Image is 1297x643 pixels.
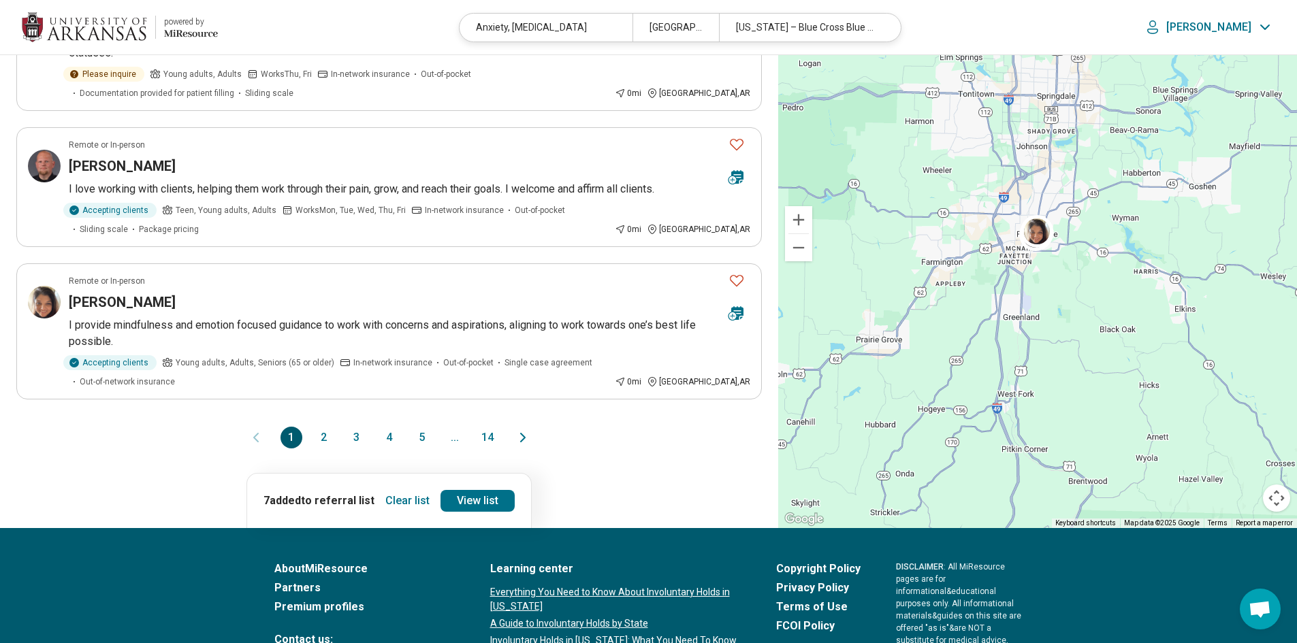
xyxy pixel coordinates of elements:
button: 4 [379,427,400,448]
img: Google [782,510,827,528]
a: AboutMiResource [274,561,455,577]
a: Premium profiles [274,599,455,615]
button: Clear list [380,490,435,512]
div: powered by [164,16,218,28]
span: Young adults, Adults, Seniors (65 or older) [176,357,334,369]
button: Map camera controls [1263,484,1290,512]
button: Zoom in [785,206,812,233]
span: Sliding scale [80,223,128,235]
div: [GEOGRAPHIC_DATA], [GEOGRAPHIC_DATA] [633,14,719,42]
a: Report a map error [1236,519,1293,527]
span: ... [444,427,466,448]
a: Privacy Policy [776,580,861,596]
h3: [PERSON_NAME] [69,156,176,176]
img: University of Arkansas [22,11,147,44]
h3: [PERSON_NAME] [69,293,176,312]
div: Anxiety, [MEDICAL_DATA] [460,14,633,42]
button: 2 [313,427,335,448]
div: 0 mi [615,223,641,235]
p: Remote or In-person [69,139,145,151]
a: Copyright Policy [776,561,861,577]
button: Zoom out [785,234,812,261]
button: 1 [281,427,302,448]
div: [GEOGRAPHIC_DATA] , AR [647,87,750,99]
span: Documentation provided for patient filling [80,87,234,99]
span: DISCLAIMER [896,562,944,572]
a: Learning center [490,561,741,577]
span: Young adults, Adults [163,68,242,80]
span: Out-of-network insurance [80,376,175,388]
button: Keyboard shortcuts [1055,518,1116,528]
span: Teen, Young adults, Adults [176,204,276,216]
div: [US_STATE] – Blue Cross Blue Shield [719,14,892,42]
div: 0 mi [615,87,641,99]
span: Out-of-pocket [443,357,494,369]
a: FCOI Policy [776,618,861,634]
span: Works Mon, Tue, Wed, Thu, Fri [295,204,406,216]
span: to referral list [301,494,374,507]
span: Sliding scale [245,87,293,99]
div: [GEOGRAPHIC_DATA] , AR [647,223,750,235]
button: 3 [346,427,368,448]
p: 7 added [263,493,374,509]
a: Everything You Need to Know About Involuntary Holds in [US_STATE] [490,585,741,614]
span: In-network insurance [353,357,432,369]
button: 14 [477,427,498,448]
span: Out-of-pocket [421,68,471,80]
span: Out-of-pocket [515,204,565,216]
a: Open this area in Google Maps (opens a new window) [782,510,827,528]
p: I love working with clients, helping them work through their pain, grow, and reach their goals. I... [69,181,750,197]
a: Terms of Use [776,599,861,615]
button: Previous page [248,427,264,448]
a: View list [441,490,515,512]
div: Accepting clients [63,355,157,370]
p: I provide mindfulness and emotion focused guidance to work with concerns and aspirations, alignin... [69,317,750,350]
button: Favorite [723,131,750,159]
span: Package pricing [139,223,199,235]
button: Next page [515,427,531,448]
a: University of Arkansaspowered by [22,11,218,44]
a: Terms (opens in new tab) [1208,519,1228,527]
span: Map data ©2025 Google [1124,519,1200,527]
div: 0 mi [615,376,641,388]
div: Please inquire [63,67,144,82]
div: Open chat [1240,589,1281,629]
div: [GEOGRAPHIC_DATA] , AR [647,376,750,388]
a: Partners [274,580,455,596]
p: Remote or In-person [69,275,145,287]
button: Favorite [723,267,750,295]
button: 5 [411,427,433,448]
a: A Guide to Involuntary Holds by State [490,616,741,631]
div: Accepting clients [63,203,157,218]
p: [PERSON_NAME] [1166,20,1251,34]
span: Single case agreement [505,357,592,369]
span: In-network insurance [425,204,504,216]
span: Works Thu, Fri [261,68,312,80]
span: In-network insurance [331,68,410,80]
